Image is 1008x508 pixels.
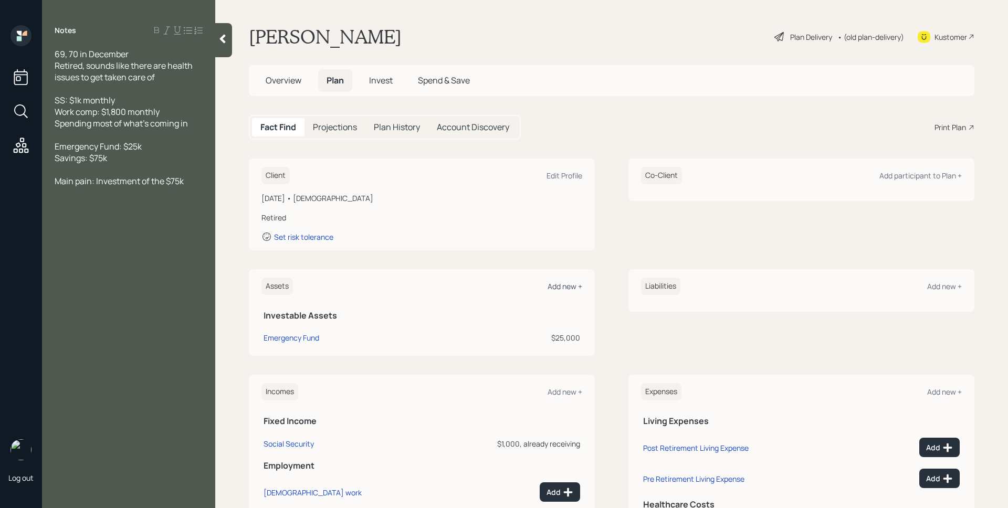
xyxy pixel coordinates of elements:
h5: Account Discovery [437,122,509,132]
div: Pre Retirement Living Expense [643,474,744,484]
h5: Living Expenses [643,416,960,426]
div: Plan Delivery [790,31,832,43]
div: Add new + [927,281,962,291]
span: Plan [327,75,344,86]
h5: Employment [264,461,580,471]
div: Set risk tolerance [274,232,333,242]
h6: Liabilities [641,278,680,295]
span: SS: $1k monthly Work comp: $1,800 monthly Spending most of what's coming in [55,94,188,129]
label: Notes [55,25,76,36]
div: Kustomer [934,31,967,43]
div: $25,000 [470,332,580,343]
div: [DEMOGRAPHIC_DATA] work [264,488,362,498]
div: Retired [261,212,582,223]
div: Add new + [548,281,582,291]
h5: Investable Assets [264,311,580,321]
span: Spend & Save [418,75,470,86]
h6: Expenses [641,383,681,400]
div: Post Retirement Living Expense [643,443,749,453]
div: • (old plan-delivery) [837,31,904,43]
div: [DATE] • [DEMOGRAPHIC_DATA] [261,193,582,204]
div: Add [547,487,573,498]
img: james-distasi-headshot.png [10,439,31,460]
h5: Plan History [374,122,420,132]
div: Edit Profile [547,171,582,181]
span: Overview [266,75,301,86]
div: Add participant to Plan + [879,171,962,181]
button: Add [919,469,960,488]
h1: [PERSON_NAME] [249,25,402,48]
div: Social Security [264,439,314,449]
div: Add new + [927,387,962,397]
h6: Co-Client [641,167,682,184]
h6: Incomes [261,383,298,400]
button: Add [919,438,960,457]
h5: Fact Find [260,122,296,132]
span: Emergency Fund: $25k Savings: $75k [55,141,142,164]
button: Add [540,482,580,502]
div: Print Plan [934,122,966,133]
h6: Client [261,167,290,184]
div: Add new + [548,387,582,397]
div: Log out [8,473,34,483]
h6: Assets [261,278,293,295]
span: Main pain: Investment of the $75k [55,175,184,187]
div: Add [926,473,953,484]
div: $1,000, already receiving [437,438,580,449]
div: Add [926,442,953,453]
h5: Projections [313,122,357,132]
h5: Fixed Income [264,416,580,426]
span: 69, 70 in December Retired, sounds like there are health issues to get taken care of [55,48,194,83]
div: Emergency Fund [264,332,319,343]
span: Invest [369,75,393,86]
